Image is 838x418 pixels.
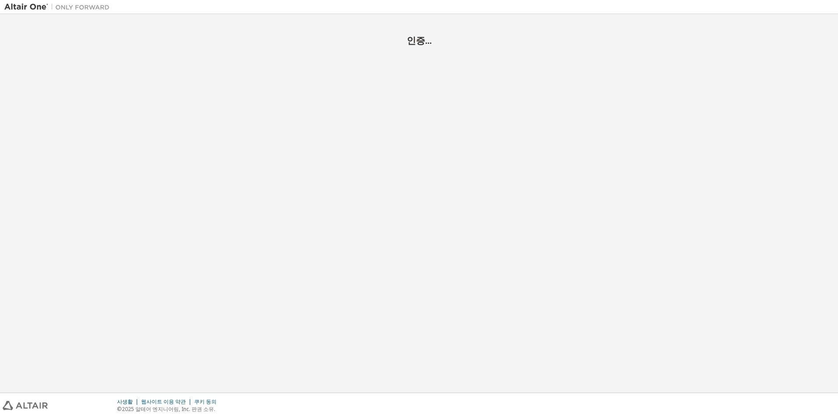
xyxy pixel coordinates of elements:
h2: 인증... [4,35,834,46]
div: 사생활 [117,398,141,405]
p: © [117,405,222,413]
img: altair_logo.svg [3,401,48,410]
font: 2025 알테어 엔지니어링, Inc. 판권 소유. [122,405,215,413]
div: 쿠키 동의 [194,398,222,405]
img: Altair One [4,3,114,11]
div: 웹사이트 이용 약관 [141,398,194,405]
